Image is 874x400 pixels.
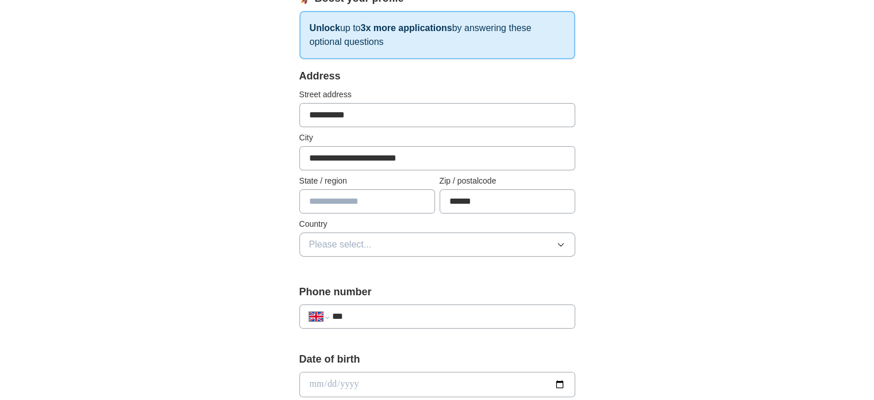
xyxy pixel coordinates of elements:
strong: 3x more applications [360,23,452,33]
label: Date of birth [299,352,575,367]
label: Country [299,218,575,230]
strong: Unlock [310,23,340,33]
label: City [299,132,575,144]
button: Please select... [299,233,575,257]
label: State / region [299,175,435,187]
div: Address [299,68,575,84]
label: Street address [299,89,575,101]
span: Please select... [309,238,372,252]
label: Zip / postalcode [440,175,575,187]
p: up to by answering these optional questions [299,11,575,59]
label: Phone number [299,284,575,300]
